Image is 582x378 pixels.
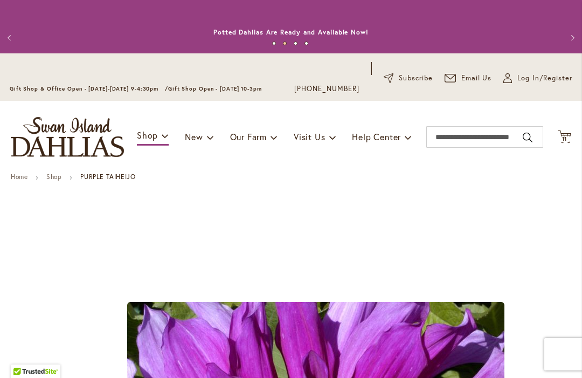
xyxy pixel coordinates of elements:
button: 2 of 4 [283,42,287,45]
a: Potted Dahlias Are Ready and Available Now! [213,28,369,36]
a: Shop [46,173,61,181]
span: Email Us [461,73,492,84]
span: Gift Shop Open - [DATE] 10-3pm [168,85,262,92]
button: Next [560,27,582,49]
button: 1 of 4 [272,42,276,45]
span: Log In/Register [517,73,572,84]
a: Home [11,173,27,181]
button: 11 [558,130,571,145]
span: New [185,131,203,142]
a: [PHONE_NUMBER] [294,84,359,94]
span: Shop [137,129,158,141]
a: Subscribe [384,73,433,84]
span: Gift Shop & Office Open - [DATE]-[DATE] 9-4:30pm / [10,85,168,92]
button: 4 of 4 [304,42,308,45]
span: 11 [562,135,567,142]
a: store logo [11,117,124,157]
span: Visit Us [294,131,325,142]
span: Help Center [352,131,401,142]
strong: PURPLE TAIHEIJO [80,173,135,181]
span: Our Farm [230,131,267,142]
a: Email Us [445,73,492,84]
iframe: Launch Accessibility Center [8,340,38,370]
span: Subscribe [399,73,433,84]
a: Log In/Register [503,73,572,84]
button: 3 of 4 [294,42,297,45]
